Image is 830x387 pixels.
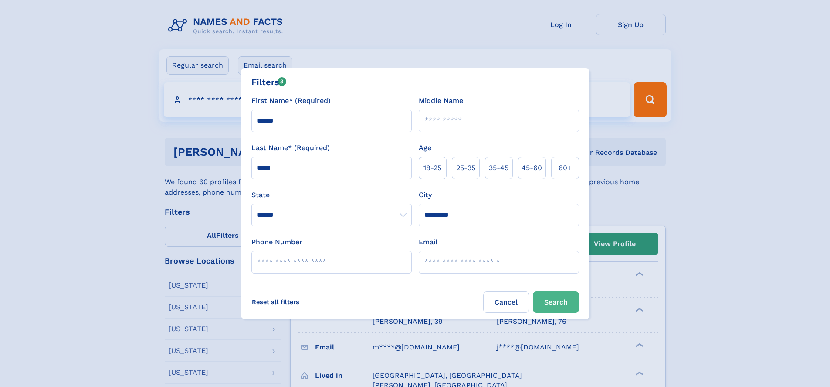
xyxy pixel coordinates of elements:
label: Email [419,237,437,247]
label: Phone Number [251,237,302,247]
span: 45‑60 [522,163,542,173]
label: Cancel [483,291,529,313]
button: Search [533,291,579,313]
label: City [419,190,432,200]
span: 25‑35 [456,163,475,173]
label: First Name* (Required) [251,96,331,106]
div: Filters [251,75,287,89]
span: 18‑25 [423,163,441,173]
span: 60+ [559,163,572,173]
label: State [251,190,412,200]
label: Middle Name [419,96,463,106]
label: Last Name* (Required) [251,143,330,153]
label: Age [419,143,431,153]
span: 35‑45 [489,163,508,173]
label: Reset all filters [246,291,305,312]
